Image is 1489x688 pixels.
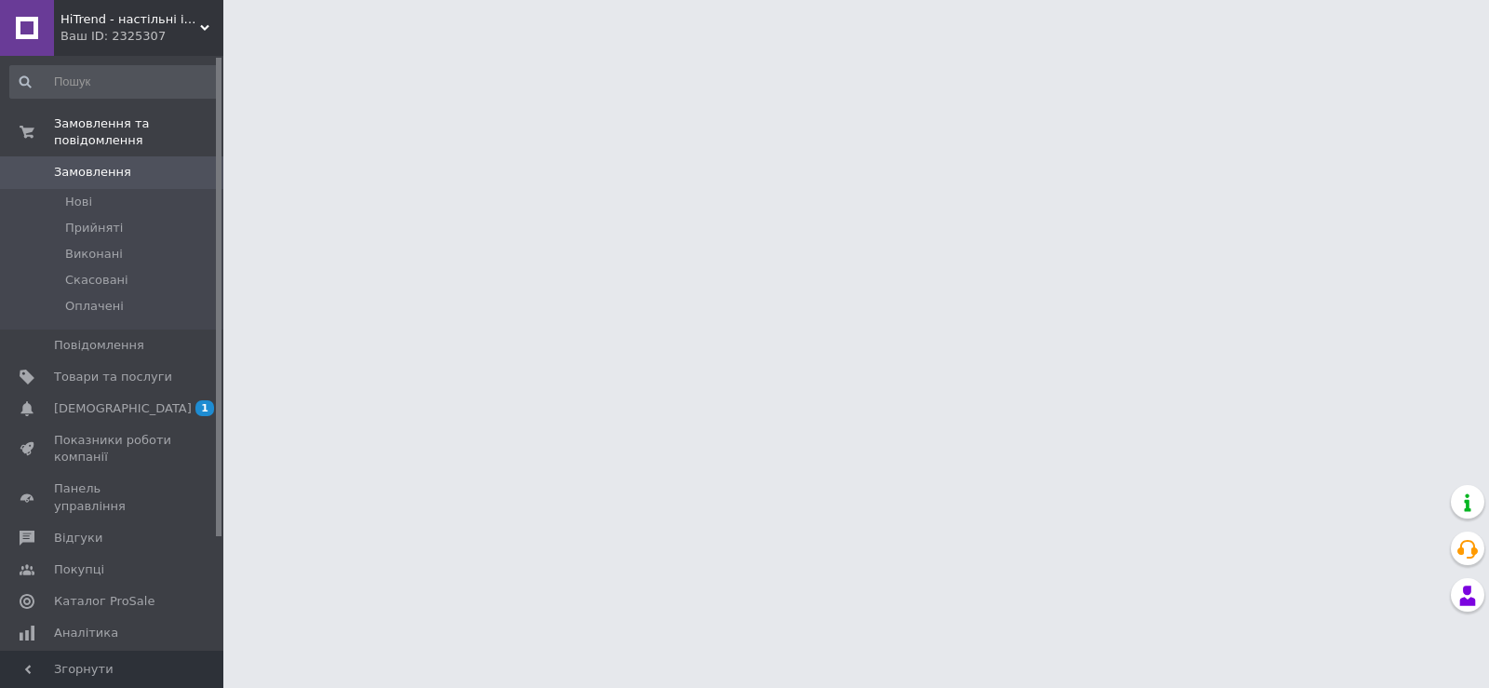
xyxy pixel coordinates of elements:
span: Панель управління [54,480,172,514]
span: HiTrend - настільні ігри, комікси, манги, манхви, колекційні фігурки [60,11,200,28]
span: Показники роботи компанії [54,432,172,465]
span: Каталог ProSale [54,593,154,610]
span: Замовлення [54,164,131,181]
span: Виконані [65,246,123,263]
span: Скасовані [65,272,128,289]
span: Прийняті [65,220,123,236]
input: Пошук [9,65,220,99]
span: 1 [195,400,214,416]
span: Замовлення та повідомлення [54,115,223,149]
span: Оплачені [65,298,124,315]
span: Товари та послуги [54,369,172,385]
span: [DEMOGRAPHIC_DATA] [54,400,192,417]
span: Повідомлення [54,337,144,354]
span: Аналітика [54,625,118,641]
span: Покупці [54,561,104,578]
div: Ваш ID: 2325307 [60,28,223,45]
span: Відгуки [54,530,102,546]
span: Нові [65,194,92,210]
